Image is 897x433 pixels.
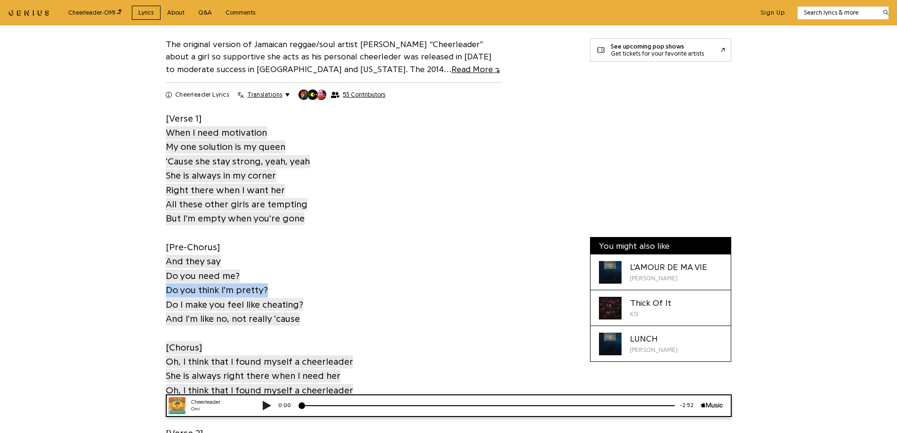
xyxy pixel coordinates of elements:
div: You might also like [590,237,731,254]
input: Search lyrics & more [798,8,877,17]
a: When I need motivationMy one solution is my queen'Cause she stay strong, yeah, yeahShe is always ... [166,125,310,197]
div: Cover art for LUNCH by Billie Eilish [599,333,622,355]
span: 53 Contributors [343,91,385,98]
span: Read More [452,65,500,74]
a: See upcoming pop showsGet tickets for your favorite artists [590,38,731,62]
a: About [161,6,192,20]
button: Sign Up [760,8,785,17]
a: Cover art for LUNCH by Billie EilishLUNCH[PERSON_NAME] [590,326,731,361]
a: Cover art for Thick Of It by KSIThick Of ItKSI [590,290,731,326]
div: LUNCH [630,333,678,345]
span: All these other girls are tempting But I'm empty when you're gone [166,198,307,225]
button: 53 Contributors [298,89,385,100]
span: And I'm like no, not really 'cause [Chorus] Oh, I think that I found myself a cheerleader She is ... [166,312,353,411]
div: Thick Of It [630,297,671,310]
div: [PERSON_NAME] [630,274,707,283]
div: L’AMOUR DE MA VIE [630,261,707,274]
a: And I'm like no, not really 'cause[Chorus]Oh, I think that I found myself a cheerleaderShe is alw... [166,311,353,412]
a: Q&A [192,6,219,20]
div: -2:52 [517,7,543,15]
div: Cover art for L’AMOUR DE MA VIE by Billie Eilish [599,261,622,284]
div: See upcoming pop shows [611,43,704,50]
span: When I need motivation My one solution is my queen 'Cause she stay strong, yeah, yeah She is alwa... [166,126,310,196]
span: Translations [247,90,282,99]
a: The original version of Jamaican reggae/soul artist [PERSON_NAME] “Cheerleader” about a girl so s... [166,40,500,74]
a: Cover art for L’AMOUR DE MA VIE by Billie EilishL’AMOUR DE MA VIE[PERSON_NAME] [590,254,731,290]
a: Lyrics [132,6,161,20]
a: Comments [219,6,262,20]
h2: Cheerleader Lyrics [175,90,229,99]
span: And they say Do you need me? Do you think I'm pretty? Do I make you feel like cheating? [166,255,303,311]
button: Translations [237,90,290,99]
div: KSI [630,310,671,319]
div: Omi [33,11,89,18]
a: And they sayDo you need me?Do you think I'm pretty?Do I make you feel like cheating? [166,254,303,312]
div: Get tickets for your favorite artists [611,50,704,57]
div: [PERSON_NAME] [630,345,678,355]
div: Cover art for Thick Of It by KSI [599,297,622,319]
div: Cheerleader - OMI [68,8,122,18]
div: Cheerleader [33,4,89,12]
img: 72x72bb.jpg [10,3,27,20]
a: All these other girls are temptingBut I'm empty when you're gone [166,197,307,226]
